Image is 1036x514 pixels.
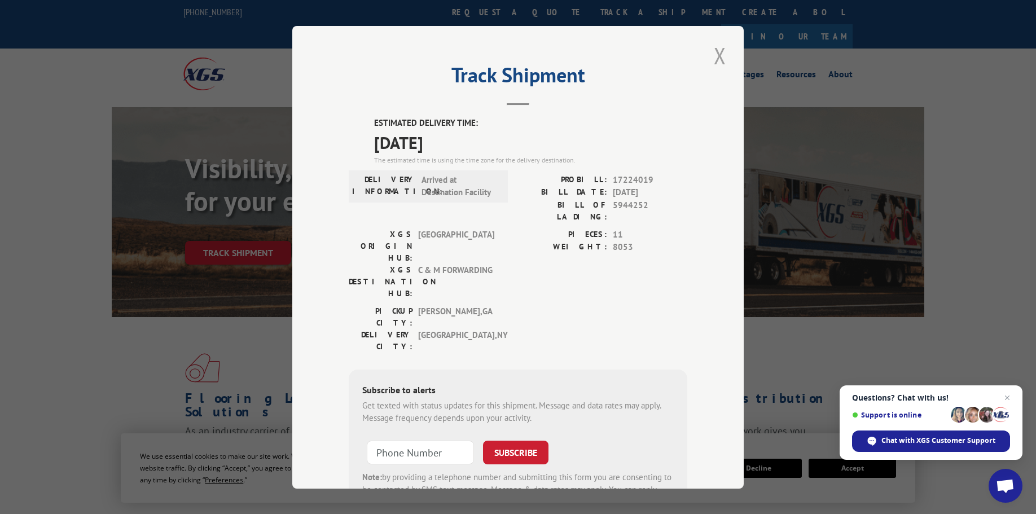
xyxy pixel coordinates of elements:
button: Close modal [710,40,730,71]
div: Get texted with status updates for this shipment. Message and data rates may apply. Message frequ... [362,399,674,424]
span: 5944252 [613,199,687,222]
button: SUBSCRIBE [483,440,548,464]
span: [DATE] [374,129,687,155]
span: [DATE] [613,186,687,199]
span: Questions? Chat with us! [852,393,1010,402]
span: 17224019 [613,173,687,186]
label: ESTIMATED DELIVERY TIME: [374,117,687,130]
div: The estimated time is using the time zone for the delivery destination. [374,155,687,165]
span: [GEOGRAPHIC_DATA] , NY [418,328,494,352]
span: [PERSON_NAME] , GA [418,305,494,328]
span: Chat with XGS Customer Support [852,430,1010,452]
span: 11 [613,228,687,241]
div: by providing a telephone number and submitting this form you are consenting to be contacted by SM... [362,471,674,509]
label: PROBILL: [518,173,607,186]
label: PICKUP CITY: [349,305,412,328]
span: Arrived at Destination Facility [422,173,498,199]
input: Phone Number [367,440,474,464]
span: Chat with XGS Customer Support [881,436,995,446]
label: DELIVERY INFORMATION: [352,173,416,199]
label: XGS ORIGIN HUB: [349,228,412,263]
label: DELIVERY CITY: [349,328,412,352]
label: XGS DESTINATION HUB: [349,263,412,299]
span: 8053 [613,241,687,254]
label: BILL DATE: [518,186,607,199]
h2: Track Shipment [349,67,687,89]
div: Subscribe to alerts [362,383,674,399]
label: WEIGHT: [518,241,607,254]
label: BILL OF LADING: [518,199,607,222]
a: Open chat [989,469,1022,503]
span: Support is online [852,411,947,419]
span: C & M FORWARDING [418,263,494,299]
span: [GEOGRAPHIC_DATA] [418,228,494,263]
label: PIECES: [518,228,607,241]
strong: Note: [362,471,382,482]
